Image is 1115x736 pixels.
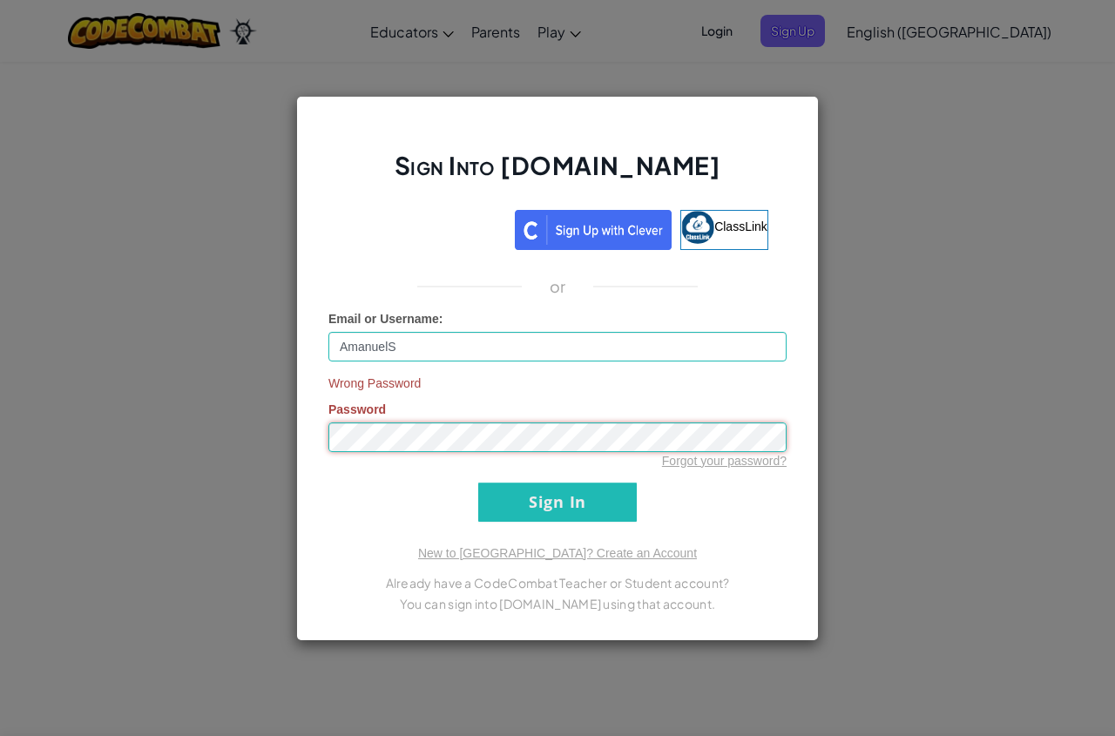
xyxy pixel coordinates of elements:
[681,211,714,244] img: classlink-logo-small.png
[328,593,787,614] p: You can sign into [DOMAIN_NAME] using that account.
[478,483,637,522] input: Sign In
[515,210,672,250] img: clever_sso_button@2x.png
[714,219,767,233] span: ClassLink
[338,208,515,246] iframe: Sign in with Google Button
[328,402,386,416] span: Password
[328,312,439,326] span: Email or Username
[328,149,787,199] h2: Sign Into [DOMAIN_NAME]
[662,454,787,468] a: Forgot your password?
[418,546,697,560] a: New to [GEOGRAPHIC_DATA]? Create an Account
[328,310,443,327] label: :
[328,375,787,392] span: Wrong Password
[328,572,787,593] p: Already have a CodeCombat Teacher or Student account?
[550,276,566,297] p: or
